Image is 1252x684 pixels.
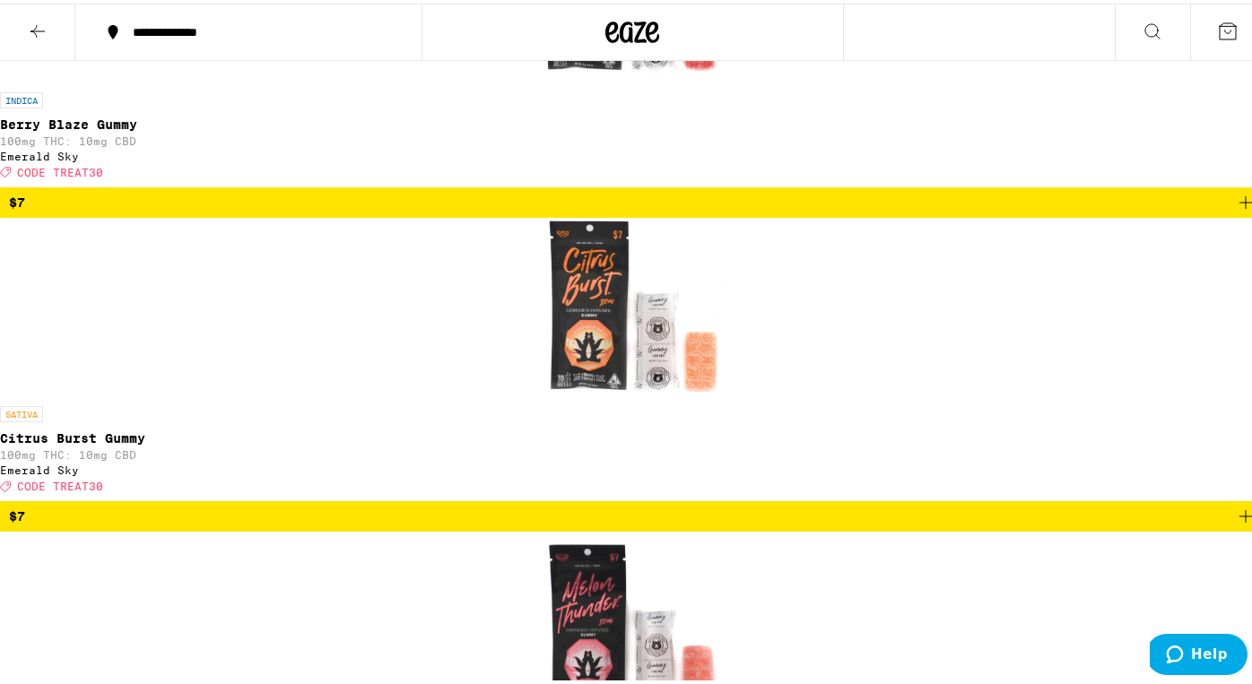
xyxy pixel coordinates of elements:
span: CODE TREAT30 [17,163,103,175]
span: CODE TREAT30 [17,477,103,489]
span: $7 [9,192,25,206]
img: Emerald Sky - Citrus Burst Gummy [540,214,726,394]
span: $7 [9,506,25,520]
iframe: Opens a widget where you can find more information [1150,630,1248,675]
